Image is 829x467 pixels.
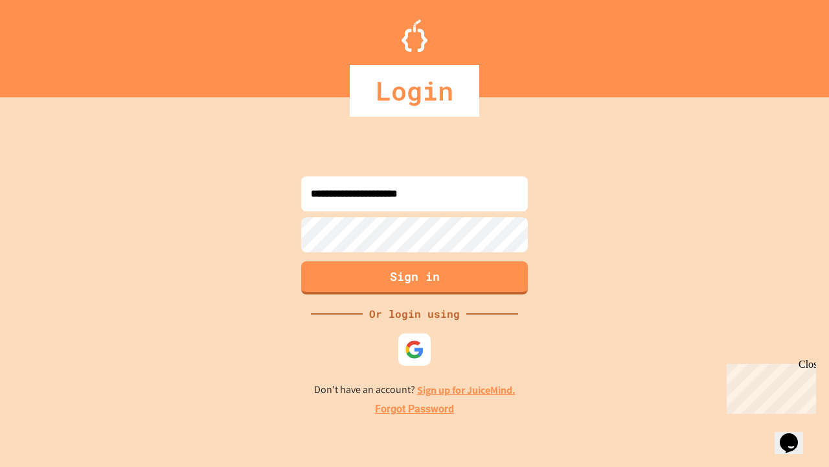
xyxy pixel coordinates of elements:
div: Or login using [363,306,466,322]
img: Logo.svg [402,19,427,52]
div: Login [350,65,479,117]
button: Sign in [301,261,528,294]
a: Sign up for JuiceMind. [417,383,516,397]
div: Chat with us now!Close [5,5,89,82]
p: Don't have an account? [314,382,516,398]
iframe: chat widget [775,415,816,454]
img: google-icon.svg [405,340,424,359]
iframe: chat widget [721,359,816,414]
a: Forgot Password [375,401,454,417]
